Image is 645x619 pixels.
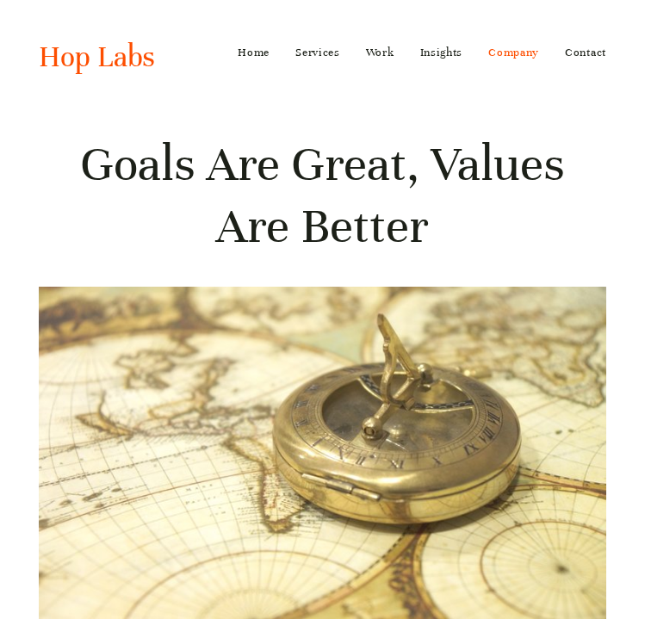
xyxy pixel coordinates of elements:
a: Insights [420,39,463,66]
a: Work [366,39,394,66]
h1: Goals Are Great, Values Are Better [39,133,606,257]
a: Home [238,39,270,66]
a: Contact [565,39,606,66]
a: Company [488,39,539,66]
a: Hop Labs [39,39,155,75]
a: Services [295,39,340,66]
